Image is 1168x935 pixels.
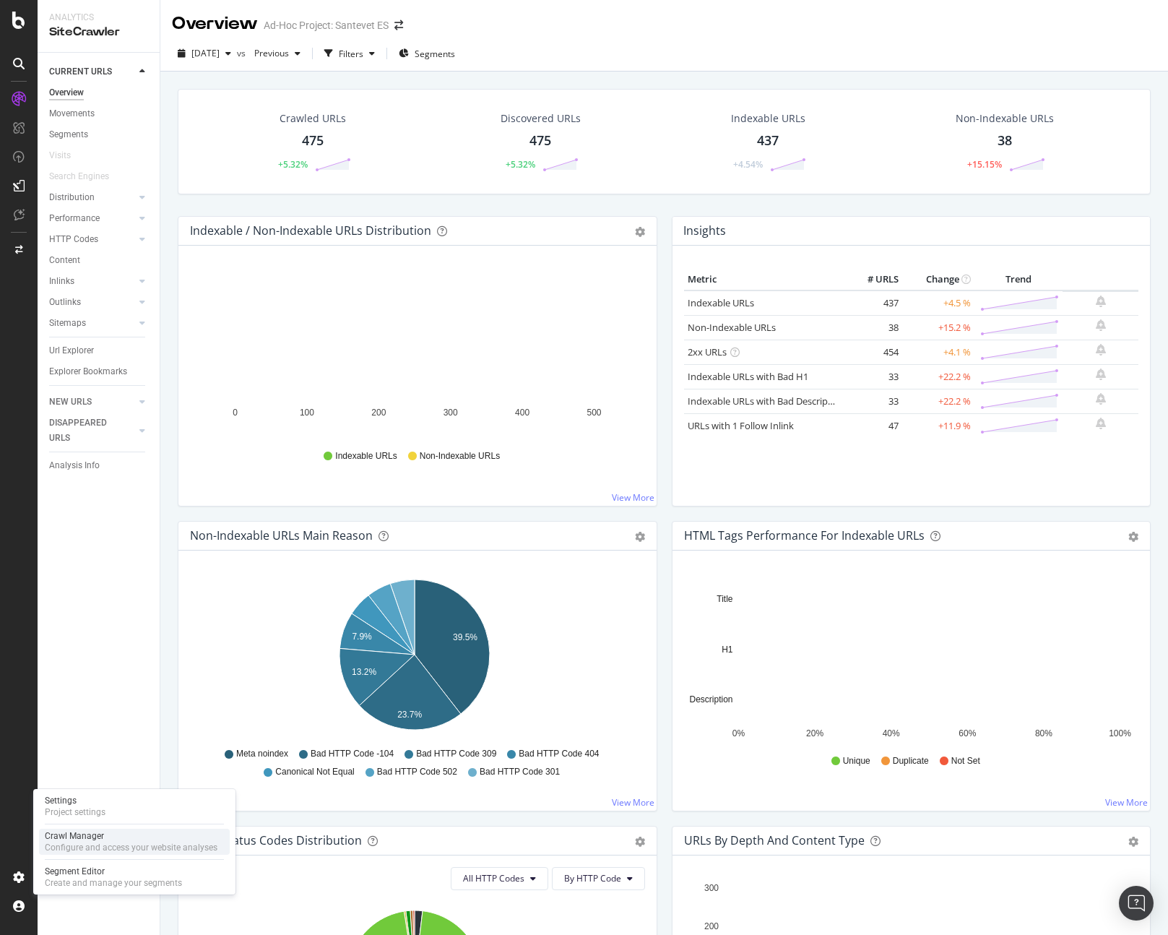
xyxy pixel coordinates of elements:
td: +4.5 % [902,290,974,316]
text: 500 [587,408,601,418]
a: Url Explorer [49,343,150,358]
div: gear [1128,837,1138,847]
div: Configure and access your website analyses [45,842,217,853]
div: Analysis Info [49,458,100,473]
td: +11.9 % [902,413,974,438]
div: 38 [998,132,1012,150]
div: HTTP Codes [49,232,98,247]
a: Visits [49,148,85,163]
a: Explorer Bookmarks [49,364,150,379]
div: Non-Indexable URLs [956,111,1054,126]
text: 200 [704,921,718,931]
span: vs [237,47,248,59]
text: 300 [704,883,718,893]
td: 47 [844,413,902,438]
div: HTTP Status Codes Distribution [190,833,362,848]
text: 300 [444,408,458,418]
a: Sitemaps [49,316,135,331]
th: Trend [974,269,1063,290]
span: Bad HTTP Code 404 [519,748,599,760]
a: Crawl ManagerConfigure and access your website analyses [39,829,230,855]
div: Open Intercom Messenger [1119,886,1154,921]
span: Bad HTTP Code 502 [377,766,457,778]
div: A chart. [190,574,639,741]
div: Crawl Manager [45,830,217,842]
button: By HTTP Code [552,867,645,890]
div: 475 [529,132,551,150]
a: 2xx URLs [688,345,727,358]
div: +5.32% [278,158,308,171]
div: bell-plus [1096,418,1106,429]
text: 100 [300,408,314,418]
svg: A chart. [190,269,639,436]
a: Segments [49,127,150,142]
div: Analytics [49,12,148,24]
div: SiteCrawler [49,24,148,40]
a: Indexable URLs with Bad Description [688,395,845,408]
a: Inlinks [49,274,135,289]
div: +5.32% [506,158,535,171]
button: All HTTP Codes [451,867,548,890]
td: 33 [844,389,902,413]
div: NEW URLS [49,395,92,410]
text: 20% [806,728,823,738]
div: 437 [757,132,779,150]
a: CURRENT URLS [49,64,135,79]
div: Indexable / Non-Indexable URLs Distribution [190,223,431,238]
text: Description [689,694,732,705]
div: Url Explorer [49,343,94,358]
a: View More [1105,796,1148,809]
svg: A chart. [684,574,1133,741]
td: +15.2 % [902,315,974,340]
span: Segments [415,48,455,60]
a: Performance [49,211,135,226]
div: Movements [49,106,95,121]
text: 400 [515,408,529,418]
div: CURRENT URLS [49,64,112,79]
div: Outlinks [49,295,81,310]
div: arrow-right-arrow-left [394,20,403,30]
div: Project settings [45,806,105,818]
div: Search Engines [49,169,109,184]
a: Movements [49,106,150,121]
button: Previous [248,42,306,65]
div: DISAPPEARED URLS [49,415,122,446]
div: Segment Editor [45,866,182,877]
div: Segments [49,127,88,142]
div: Performance [49,211,100,226]
a: Indexable URLs [688,296,754,309]
div: 475 [302,132,324,150]
span: Duplicate [893,755,929,767]
td: 454 [844,340,902,364]
text: 23.7% [397,710,422,720]
a: Indexable URLs with Bad H1 [688,370,808,383]
a: View More [612,491,654,504]
td: +22.2 % [902,389,974,413]
div: Create and manage your segments [45,877,182,889]
div: Content [49,253,80,268]
span: Canonical Not Equal [275,766,354,778]
span: All HTTP Codes [463,872,524,884]
div: Ad-Hoc Project: Santevet ES [264,18,389,33]
div: Discovered URLs [501,111,581,126]
div: Overview [172,12,258,36]
td: 33 [844,364,902,389]
text: 0% [732,728,745,738]
div: bell-plus [1096,393,1106,405]
a: Analysis Info [49,458,150,473]
span: Meta noindex [236,748,288,760]
div: +4.54% [733,158,763,171]
div: Distribution [49,190,95,205]
h4: Insights [683,221,726,241]
div: Filters [339,48,363,60]
a: DISAPPEARED URLS [49,415,135,446]
td: +22.2 % [902,364,974,389]
div: gear [635,227,645,237]
button: Filters [319,42,381,65]
span: Bad HTTP Code 301 [480,766,560,778]
div: Inlinks [49,274,74,289]
span: Unique [843,755,870,767]
a: Outlinks [49,295,135,310]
